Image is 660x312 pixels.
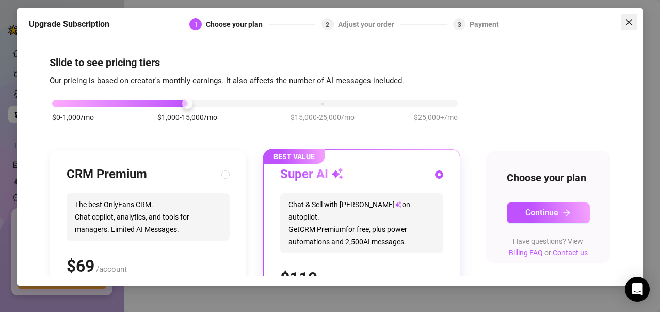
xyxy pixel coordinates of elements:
[52,112,94,123] span: $0-1,000/mo
[625,18,633,26] span: close
[525,208,558,217] span: Continue
[96,264,127,274] span: /account
[507,202,590,223] button: Continuearrow-right
[50,55,610,70] h4: Slide to see pricing tiers
[509,248,543,257] a: Billing FAQ
[291,112,355,123] span: $15,000-25,000/mo
[414,112,458,123] span: $25,000+/mo
[509,237,588,257] span: Have questions? View or
[553,248,588,257] a: Contact us
[50,76,404,85] span: Our pricing is based on creator's monthly earnings. It also affects the number of AI messages inc...
[280,166,344,183] h3: Super AI
[338,18,400,30] div: Adjust your order
[29,18,109,30] h5: Upgrade Subscription
[507,170,590,185] h4: Choose your plan
[67,256,94,276] span: $
[621,14,637,30] button: Close
[67,193,230,241] span: The best OnlyFans CRM. Chat copilot, analytics, and tools for managers. Limited AI Messages.
[458,21,461,28] span: 3
[280,269,317,288] span: $
[157,112,217,123] span: $1,000-15,000/mo
[67,166,147,183] h3: CRM Premium
[263,149,325,164] span: BEST VALUE
[562,209,571,217] span: arrow-right
[621,18,637,26] span: Close
[470,18,499,30] div: Payment
[280,193,443,253] span: Chat & Sell with [PERSON_NAME] on autopilot. Get CRM Premium for free, plus power automations and...
[206,18,269,30] div: Choose your plan
[326,21,329,28] span: 2
[625,277,650,302] div: Open Intercom Messenger
[194,21,198,28] span: 1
